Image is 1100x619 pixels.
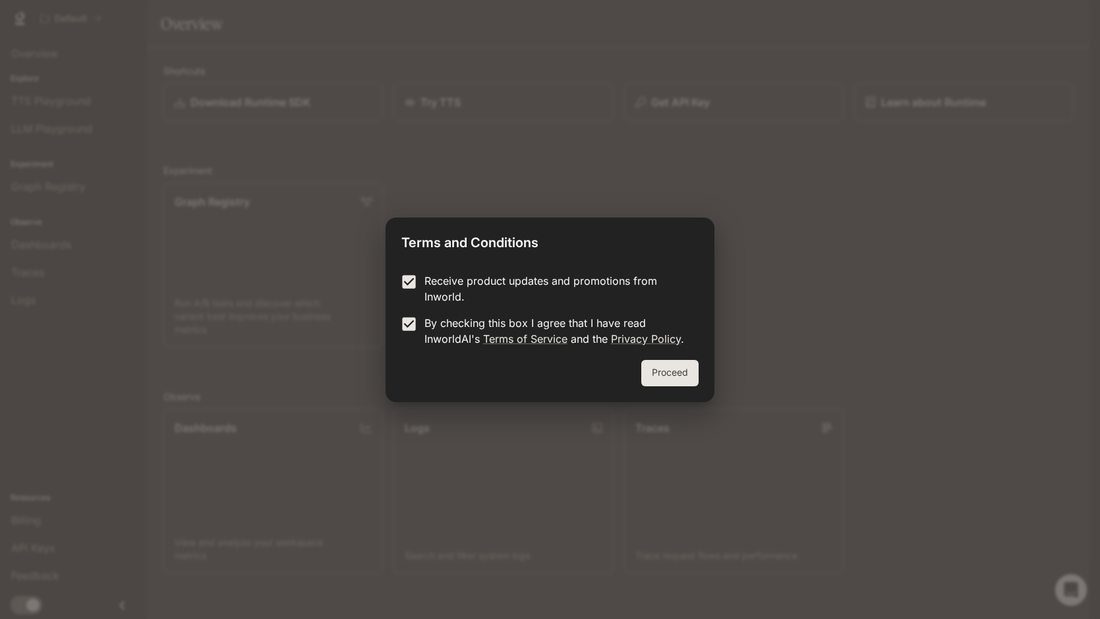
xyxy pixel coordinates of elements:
[424,315,688,347] p: By checking this box I agree that I have read InworldAI's and the .
[611,332,681,345] a: Privacy Policy
[641,360,699,386] button: Proceed
[483,332,567,345] a: Terms of Service
[424,273,688,305] p: Receive product updates and promotions from Inworld.
[386,218,714,262] h2: Terms and Conditions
